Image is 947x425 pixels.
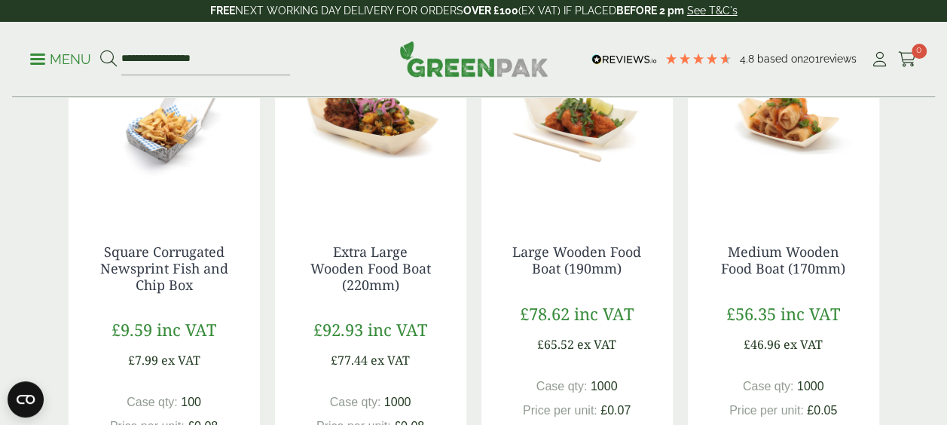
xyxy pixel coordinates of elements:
[30,50,91,66] a: Menu
[463,5,518,17] strong: OVER £100
[743,380,794,393] span: Case qty:
[803,53,820,65] span: 201
[161,352,200,368] span: ex VAT
[368,318,427,341] span: inc VAT
[591,380,618,393] span: 1000
[781,302,840,325] span: inc VAT
[313,318,363,341] span: £92.93
[797,380,824,393] span: 1000
[371,352,410,368] span: ex VAT
[128,352,158,368] span: £7.99
[181,396,201,408] span: 100
[574,302,634,325] span: inc VAT
[757,53,803,65] span: Based on
[537,336,574,353] span: £65.52
[520,302,570,325] span: £78.62
[481,26,673,214] img: Large Wooden Boat 190mm with food contents 2920004AD
[820,53,857,65] span: reviews
[898,52,917,67] i: Cart
[536,380,588,393] span: Case qty:
[275,26,466,214] img: Extra Large Wooden Boat 220mm with food contents V2 2920004AE
[726,302,776,325] span: £56.35
[729,404,804,417] span: Price per unit:
[399,41,548,77] img: GreenPak Supplies
[744,336,781,353] span: £46.96
[807,404,837,417] span: £0.05
[384,396,411,408] span: 1000
[898,48,917,71] a: 0
[784,336,823,353] span: ex VAT
[687,5,738,17] a: See T&C's
[616,5,684,17] strong: BEFORE 2 pm
[112,318,152,341] span: £9.59
[210,5,235,17] strong: FREE
[310,243,431,293] a: Extra Large Wooden Food Boat (220mm)
[100,243,228,293] a: Square Corrugated Newsprint Fish and Chip Box
[30,50,91,69] p: Menu
[600,404,631,417] span: £0.07
[721,243,845,277] a: Medium Wooden Food Boat (170mm)
[912,44,927,59] span: 0
[870,52,889,67] i: My Account
[330,396,381,408] span: Case qty:
[331,352,368,368] span: £77.44
[591,54,657,65] img: REVIEWS.io
[523,404,597,417] span: Price per unit:
[577,336,616,353] span: ex VAT
[69,26,260,214] img: 2520069 Square News Fish n Chip Corrugated Box - Open with Chips
[664,52,732,66] div: 4.79 Stars
[8,381,44,417] button: Open CMP widget
[512,243,641,277] a: Large Wooden Food Boat (190mm)
[127,396,178,408] span: Case qty:
[157,318,216,341] span: inc VAT
[740,53,757,65] span: 4.8
[688,26,879,214] img: Medium Wooden Boat 170mm with food contents V2 2920004AC 1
